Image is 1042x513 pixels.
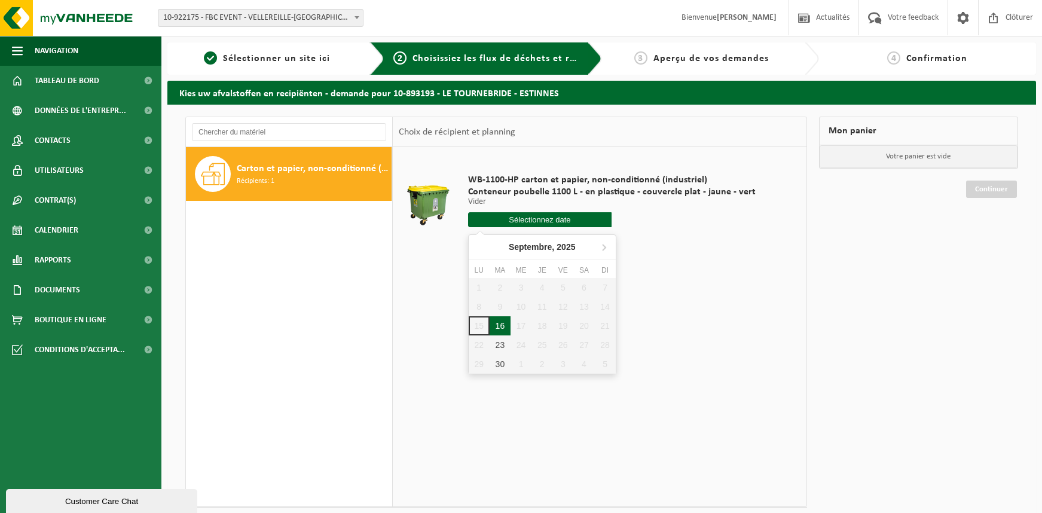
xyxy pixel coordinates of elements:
div: 16 [490,316,511,335]
span: Récipients: 1 [237,176,274,187]
input: Chercher du matériel [192,123,386,141]
span: 2 [393,51,407,65]
span: Utilisateurs [35,155,84,185]
span: 3 [634,51,647,65]
p: Vider [468,198,756,206]
span: 4 [887,51,900,65]
div: Choix de récipient et planning [393,117,521,147]
span: Confirmation [906,54,967,63]
div: 23 [490,335,511,355]
a: Continuer [966,181,1017,198]
div: 30 [490,355,511,374]
span: 10-922175 - FBC EVENT - VELLEREILLE-LES-BRAYEUX [158,9,363,27]
span: Calendrier [35,215,78,245]
div: Je [531,264,552,276]
div: Di [595,264,616,276]
span: 1 [204,51,217,65]
span: Contacts [35,126,71,155]
span: 10-922175 - FBC EVENT - VELLEREILLE-LES-BRAYEUX [158,10,363,26]
span: Boutique en ligne [35,305,106,335]
i: 2025 [557,243,575,251]
span: Choisissiez les flux de déchets et récipients [412,54,612,63]
span: Rapports [35,245,71,275]
span: Aperçu de vos demandes [653,54,769,63]
div: Ma [490,264,511,276]
span: Conditions d'accepta... [35,335,125,365]
h2: Kies uw afvalstoffen en recipiënten - demande pour 10-893193 - LE TOURNEBRIDE - ESTINNES [167,81,1036,104]
span: Conteneur poubelle 1100 L - en plastique - couvercle plat - jaune - vert [468,186,756,198]
button: Carton et papier, non-conditionné (industriel) Récipients: 1 [186,147,392,201]
span: Documents [35,275,80,305]
span: Sélectionner un site ici [223,54,330,63]
span: WB-1100-HP carton et papier, non-conditionné (industriel) [468,174,756,186]
div: Sa [573,264,594,276]
span: Contrat(s) [35,185,76,215]
a: 1Sélectionner un site ici [173,51,360,66]
div: Ve [552,264,573,276]
span: Tableau de bord [35,66,99,96]
div: Mon panier [819,117,1018,145]
div: Lu [469,264,490,276]
iframe: chat widget [6,487,200,513]
strong: [PERSON_NAME] [717,13,777,22]
div: Me [511,264,531,276]
input: Sélectionnez date [468,212,612,227]
span: Navigation [35,36,78,66]
p: Votre panier est vide [820,145,1017,168]
span: Carton et papier, non-conditionné (industriel) [237,161,389,176]
div: Septembre, [504,237,580,256]
span: Données de l'entrepr... [35,96,126,126]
